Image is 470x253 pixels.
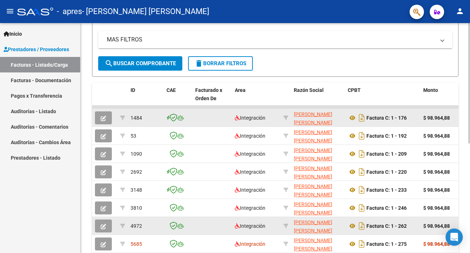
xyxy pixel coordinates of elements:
span: 3810 [131,205,142,211]
datatable-header-cell: Area [232,83,280,114]
strong: $ 98.964,88 [423,169,450,175]
strong: Factura C: 1 - 233 [366,187,407,193]
strong: $ 98.964,88 [423,151,450,157]
i: Descargar documento [357,184,366,196]
strong: $ 98.964,88 [423,205,450,211]
span: Integración [235,223,265,229]
span: [PERSON_NAME] [PERSON_NAME] [294,201,332,216]
strong: Factura C: 1 - 192 [366,133,407,139]
span: - apres [57,4,82,19]
div: 27939935490 [294,200,342,216]
div: 27939935490 [294,236,342,252]
strong: $ 98.964,88 [423,187,450,193]
span: [PERSON_NAME] [PERSON_NAME] [294,165,332,179]
span: Inicio [4,30,22,38]
span: 4972 [131,223,142,229]
mat-icon: menu [6,7,14,15]
span: 1090 [131,151,142,157]
span: Buscar Comprobante [105,60,176,67]
span: Integración [235,187,265,193]
datatable-header-cell: Razón Social [291,83,345,114]
i: Descargar documento [357,112,366,124]
div: 27939935490 [294,164,342,179]
span: CPBT [348,87,361,93]
datatable-header-cell: CAE [164,83,192,114]
datatable-header-cell: Facturado x Orden De [192,83,232,114]
span: CAE [166,87,176,93]
i: Descargar documento [357,130,366,142]
button: Buscar Comprobante [98,56,182,71]
span: Integración [235,169,265,175]
div: 27939935490 [294,218,342,234]
span: [PERSON_NAME] [PERSON_NAME] [294,129,332,143]
strong: Factura C: 1 - 220 [366,169,407,175]
div: 27939935490 [294,182,342,197]
span: Integración [235,133,265,139]
span: Prestadores / Proveedores [4,45,69,53]
mat-expansion-panel-header: MAS FILTROS [98,31,452,48]
strong: $ 98.964,88 [423,241,450,247]
i: Descargar documento [357,202,366,214]
mat-icon: person [456,7,464,15]
span: - [PERSON_NAME] [PERSON_NAME] [82,4,209,19]
span: Integración [235,205,265,211]
span: Integración [235,241,265,247]
strong: Factura C: 1 - 246 [366,205,407,211]
span: Integración [235,151,265,157]
span: 53 [131,133,136,139]
span: 1484 [131,115,142,121]
span: [PERSON_NAME] [PERSON_NAME] [294,238,332,252]
strong: Factura C: 1 - 176 [366,115,407,121]
div: Open Intercom Messenger [446,228,463,246]
datatable-header-cell: Monto [420,83,464,114]
span: [PERSON_NAME] [PERSON_NAME] [294,183,332,197]
i: Descargar documento [357,238,366,250]
strong: $ 98.964,88 [423,133,450,139]
strong: $ 98.964,88 [423,115,450,121]
span: Area [235,87,246,93]
button: Borrar Filtros [188,56,253,71]
span: 3148 [131,187,142,193]
span: 2692 [131,169,142,175]
i: Descargar documento [357,220,366,232]
strong: $ 98.964,88 [423,223,450,229]
i: Descargar documento [357,148,366,160]
div: 27939935490 [294,110,342,125]
div: 27939935490 [294,128,342,143]
span: [PERSON_NAME] [PERSON_NAME] [294,111,332,125]
span: [PERSON_NAME] [PERSON_NAME] [294,219,332,234]
span: Monto [423,87,438,93]
span: Facturado x Orden De [195,87,222,101]
strong: Factura C: 1 - 209 [366,151,407,157]
datatable-header-cell: CPBT [345,83,420,114]
span: Integración [235,115,265,121]
mat-icon: search [105,59,113,68]
strong: Factura C: 1 - 262 [366,223,407,229]
datatable-header-cell: ID [128,83,164,114]
i: Descargar documento [357,166,366,178]
div: 27939935490 [294,146,342,161]
span: [PERSON_NAME] [PERSON_NAME] [294,147,332,161]
span: 5685 [131,241,142,247]
span: ID [131,87,135,93]
strong: Factura C: 1 - 275 [366,241,407,247]
mat-panel-title: MAS FILTROS [107,36,435,44]
span: Razón Social [294,87,324,93]
span: Borrar Filtros [195,60,246,67]
mat-icon: delete [195,59,203,68]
